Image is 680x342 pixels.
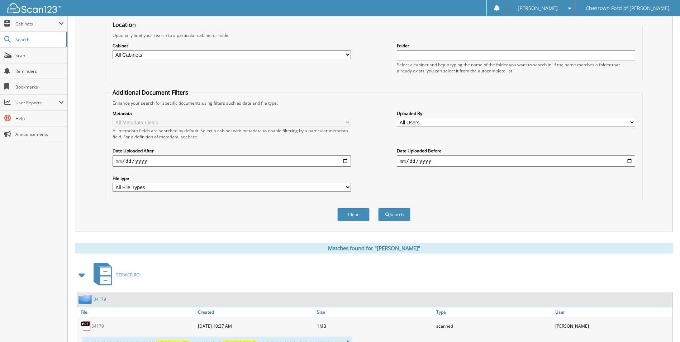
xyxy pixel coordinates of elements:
label: File type [113,175,351,181]
label: Date Uploaded Before [397,148,635,154]
div: [PERSON_NAME] [553,319,672,333]
div: Optionally limit your search to a particular cabinet or folder [109,32,638,38]
label: Folder [397,43,635,49]
label: Uploaded By [397,110,635,117]
span: Bookmarks [15,84,64,90]
iframe: Chat Widget [644,308,680,342]
label: Cabinet [113,43,351,49]
legend: Additional Document Filters [109,89,192,96]
a: here [188,134,197,140]
img: folder2.png [79,295,94,304]
span: User Reports [15,100,59,106]
legend: Location [109,21,139,29]
span: [PERSON_NAME] [518,6,558,10]
div: 1MB [315,319,434,333]
input: end [397,155,635,167]
div: Enhance your search for specific documents using filters such as date and file type. [109,100,638,106]
div: Matches found for "[PERSON_NAME]" [75,243,673,253]
img: scan123-logo-white.svg [7,3,61,13]
a: User [553,307,672,317]
a: 34179 [91,323,104,329]
div: All metadata fields are searched by default. Select a cabinet with metadata to enable filtering b... [113,128,351,140]
a: Created [196,307,315,317]
span: Search [15,37,63,43]
span: Cabinets [15,21,59,27]
span: SERVICE RO [116,272,139,278]
label: Date Uploaded After [113,148,351,154]
div: Select a cabinet and begin typing the name of the folder you want to search in. If the name match... [397,62,635,74]
span: Reminders [15,68,64,74]
button: Search [378,208,410,221]
input: start [113,155,351,167]
span: Scan [15,52,64,58]
span: Announcements [15,131,64,137]
a: SERVICE RO [89,261,139,289]
a: Size [315,307,434,317]
span: Chesrown Ford of [PERSON_NAME] [586,6,670,10]
div: scanned [434,319,553,333]
a: 34179 [94,296,106,302]
a: Type [434,307,553,317]
span: Help [15,115,64,122]
label: Metadata [113,110,351,117]
div: [DATE] 10:37 AM [196,319,315,333]
img: PDF.png [81,320,91,331]
a: File [77,307,196,317]
button: Clear [337,208,370,221]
